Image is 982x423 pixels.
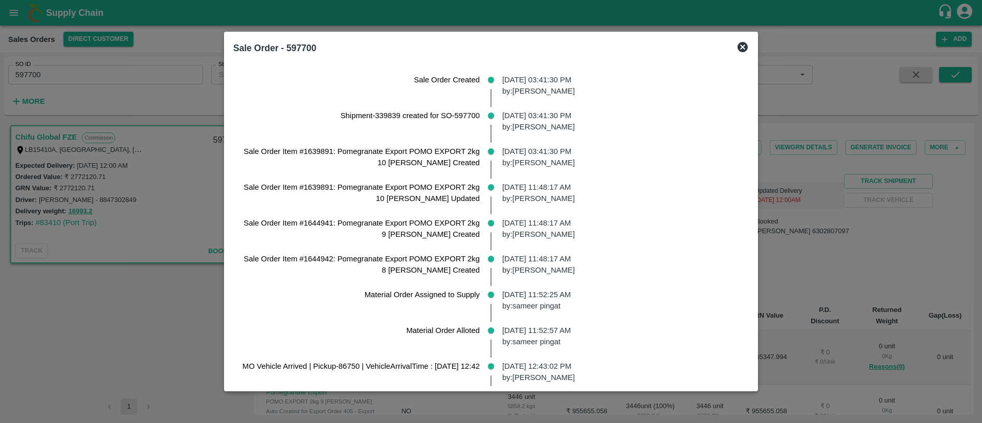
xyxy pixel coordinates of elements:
[241,217,480,240] p: Sale Order Item #1644941: Pomegranate Export POMO EXPORT 2kg 9 [PERSON_NAME] Created
[233,43,316,53] b: Sale Order - 597700
[241,74,480,85] p: Sale Order Created
[502,74,741,97] p: [DATE] 03:41:30 PM by: [PERSON_NAME]
[502,182,741,205] p: [DATE] 11:48:17 AM by: [PERSON_NAME]
[241,110,480,121] p: Shipment-339839 created for SO-597700
[502,325,741,348] p: [DATE] 11:52:57 AM by: sameer pingat
[502,361,741,384] p: [DATE] 12:43:02 PM by: [PERSON_NAME]
[502,289,741,312] p: [DATE] 11:52:25 AM by: sameer pingat
[241,146,480,169] p: Sale Order Item #1639891: Pomegranate Export POMO EXPORT 2kg 10 [PERSON_NAME] Created
[241,182,480,205] p: Sale Order Item #1639891: Pomegranate Export POMO EXPORT 2kg 10 [PERSON_NAME] Updated
[502,110,741,133] p: [DATE] 03:41:30 PM by: [PERSON_NAME]
[241,253,480,276] p: Sale Order Item #1644942: Pomegranate Export POMO EXPORT 2kg 8 [PERSON_NAME] Created
[502,146,741,169] p: [DATE] 03:41:30 PM by: [PERSON_NAME]
[241,325,480,336] p: Material Order Alloted
[502,253,741,276] p: [DATE] 11:48:17 AM by: [PERSON_NAME]
[241,361,480,372] p: MO Vehicle Arrived | Pickup-86750 | VehicleArrivalTime : [DATE] 12:42
[241,289,480,300] p: Material Order Assigned to Supply
[502,217,741,240] p: [DATE] 11:48:17 AM by: [PERSON_NAME]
